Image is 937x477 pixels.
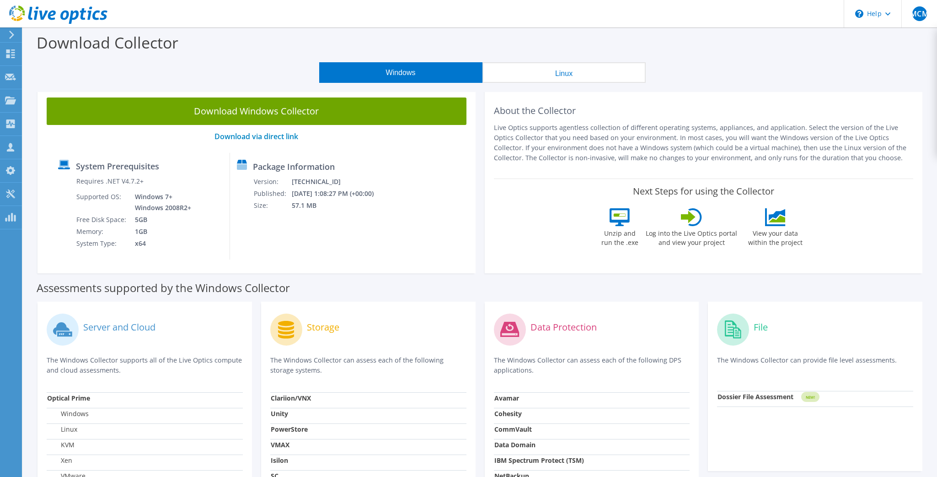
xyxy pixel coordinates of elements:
[47,440,75,450] label: KVM
[253,162,335,171] label: Package Information
[912,6,927,21] span: MCM
[271,456,288,465] strong: Isilon
[76,191,128,214] td: Supported OS:
[291,188,386,200] td: [DATE] 1:08:27 PM (+00:00)
[742,226,808,247] label: View your data within the project
[482,62,646,83] button: Linux
[47,425,77,434] label: Linux
[717,392,793,401] strong: Dossier File Assessment
[717,355,913,374] p: The Windows Collector can provide file level assessments.
[754,323,768,332] label: File
[271,409,288,418] strong: Unity
[494,440,535,449] strong: Data Domain
[307,323,339,332] label: Storage
[494,123,914,163] p: Live Optics supports agentless collection of different operating systems, appliances, and applica...
[128,226,193,238] td: 1GB
[47,98,466,125] a: Download Windows Collector
[494,409,522,418] strong: Cohesity
[494,355,690,375] p: The Windows Collector can assess each of the following DPS applications.
[599,226,641,247] label: Unzip and run the .exe
[291,176,386,188] td: [TECHNICAL_ID]
[47,355,243,375] p: The Windows Collector supports all of the Live Optics compute and cloud assessments.
[253,200,291,211] td: Size:
[76,214,128,226] td: Free Disk Space:
[291,200,386,211] td: 57.1 MB
[494,105,914,116] h2: About the Collector
[270,355,466,375] p: The Windows Collector can assess each of the following storage systems.
[253,176,291,188] td: Version:
[47,394,90,402] strong: Optical Prime
[76,162,159,171] label: System Prerequisites
[76,238,128,249] td: System Type:
[633,186,774,197] label: Next Steps for using the Collector
[128,191,193,214] td: Windows 7+ Windows 2008R2+
[494,456,584,465] strong: IBM Spectrum Protect (TSM)
[76,177,144,186] label: Requires .NET V4.7.2+
[83,323,155,332] label: Server and Cloud
[37,32,178,53] label: Download Collector
[494,425,532,434] strong: CommVault
[494,394,519,402] strong: Avamar
[37,283,290,293] label: Assessments supported by the Windows Collector
[271,394,311,402] strong: Clariion/VNX
[530,323,597,332] label: Data Protection
[645,226,738,247] label: Log into the Live Optics portal and view your project
[76,226,128,238] td: Memory:
[214,131,298,141] a: Download via direct link
[128,214,193,226] td: 5GB
[806,395,815,400] tspan: NEW!
[47,409,89,418] label: Windows
[128,238,193,249] td: x64
[47,456,72,465] label: Xen
[271,440,289,449] strong: VMAX
[253,188,291,200] td: Published:
[271,425,308,434] strong: PowerStore
[855,10,863,18] svg: \n
[319,62,482,83] button: Windows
